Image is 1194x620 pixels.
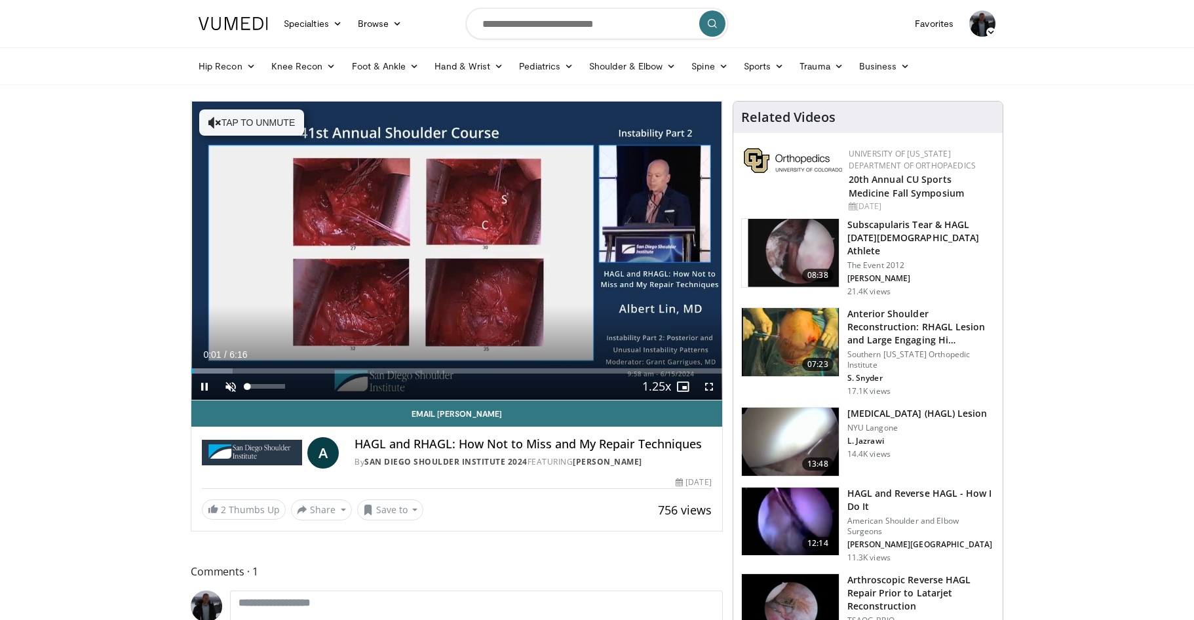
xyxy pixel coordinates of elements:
[644,374,670,400] button: Playback Rate
[792,53,851,79] a: Trauma
[191,563,723,580] span: Comments 1
[676,476,711,488] div: [DATE]
[847,307,995,347] h3: Anterior Shoulder Reconstruction: RHAGL Lesion and Large Engaging Hi…
[847,436,988,446] p: L. Jazrawi
[847,449,891,459] p: 14.4K views
[202,499,286,520] a: 2 Thumbs Up
[802,537,834,550] span: 12:14
[511,53,581,79] a: Pediatrics
[221,503,226,516] span: 2
[802,269,834,282] span: 08:38
[427,53,511,79] a: Hand & Wrist
[229,349,247,360] span: 6:16
[742,308,839,376] img: eolv1L8ZdYrFVOcH4xMDoxOjBrO-I4W8.150x105_q85_crop-smart_upscale.jpg
[199,109,304,136] button: Tap to unmute
[847,386,891,397] p: 17.1K views
[847,260,995,271] p: The Event 2012
[191,368,722,374] div: Progress Bar
[276,10,350,37] a: Specialties
[364,456,528,467] a: San Diego Shoulder Institute 2024
[847,218,995,258] h3: Subscapularis Tear & HAGL [DATE][DEMOGRAPHIC_DATA] Athlete
[969,10,995,37] img: Avatar
[742,488,839,556] img: hagl_3.png.150x105_q85_crop-smart_upscale.jpg
[907,10,961,37] a: Favorites
[247,384,284,389] div: Volume Level
[741,407,995,476] a: 13:48 [MEDICAL_DATA] (HAGL) Lesion NYU Langone L. Jazrawi 14.4K views
[191,53,263,79] a: Hip Recon
[355,456,711,468] div: By FEATURING
[741,109,836,125] h4: Related Videos
[203,349,221,360] span: 0:01
[847,423,988,433] p: NYU Langone
[741,487,995,563] a: 12:14 HAGL and Reverse HAGL - How I Do It American Shoulder and Elbow Surgeons [PERSON_NAME][GEOG...
[202,437,302,469] img: San Diego Shoulder Institute 2024
[355,437,711,452] h4: HAGL and RHAGL: How Not to Miss and My Repair Techniques
[684,53,735,79] a: Spine
[847,349,995,370] p: Southern [US_STATE] Orthopedic Institute
[307,437,339,469] a: A
[199,17,268,30] img: VuMedi Logo
[670,374,696,400] button: Enable picture-in-picture mode
[851,53,918,79] a: Business
[191,102,722,400] video-js: Video Player
[573,456,642,467] a: [PERSON_NAME]
[191,374,218,400] button: Pause
[744,148,842,173] img: 355603a8-37da-49b6-856f-e00d7e9307d3.png.150x105_q85_autocrop_double_scale_upscale_version-0.2.png
[847,286,891,297] p: 21.4K views
[466,8,728,39] input: Search topics, interventions
[847,516,995,537] p: American Shoulder and Elbow Surgeons
[741,218,995,297] a: 08:38 Subscapularis Tear & HAGL [DATE][DEMOGRAPHIC_DATA] Athlete The Event 2012 [PERSON_NAME] 21....
[742,408,839,476] img: 318915_0003_1.png.150x105_q85_crop-smart_upscale.jpg
[802,457,834,471] span: 13:48
[291,499,352,520] button: Share
[847,487,995,513] h3: HAGL and Reverse HAGL - How I Do It
[849,148,976,171] a: University of [US_STATE] Department of Orthopaedics
[741,307,995,397] a: 07:23 Anterior Shoulder Reconstruction: RHAGL Lesion and Large Engaging Hi… Southern [US_STATE] O...
[263,53,344,79] a: Knee Recon
[847,273,995,284] p: [PERSON_NAME]
[736,53,792,79] a: Sports
[191,400,722,427] a: Email [PERSON_NAME]
[658,502,712,518] span: 756 views
[849,201,992,212] div: [DATE]
[847,573,995,613] h3: Arthroscopic Reverse HAGL Repair Prior to Latarjet Reconstruction
[218,374,244,400] button: Unmute
[802,358,834,371] span: 07:23
[847,539,995,550] p: [PERSON_NAME][GEOGRAPHIC_DATA]
[581,53,684,79] a: Shoulder & Elbow
[696,374,722,400] button: Fullscreen
[849,173,964,199] a: 20th Annual CU Sports Medicine Fall Symposium
[847,552,891,563] p: 11.3K views
[847,373,995,383] p: S. Snyder
[357,499,424,520] button: Save to
[224,349,227,360] span: /
[350,10,410,37] a: Browse
[344,53,427,79] a: Foot & Ankle
[742,219,839,287] img: 5SPjETdNCPS-ZANX4xMDoxOjB1O8AjAz_2.150x105_q85_crop-smart_upscale.jpg
[847,407,988,420] h3: [MEDICAL_DATA] (HAGL) Lesion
